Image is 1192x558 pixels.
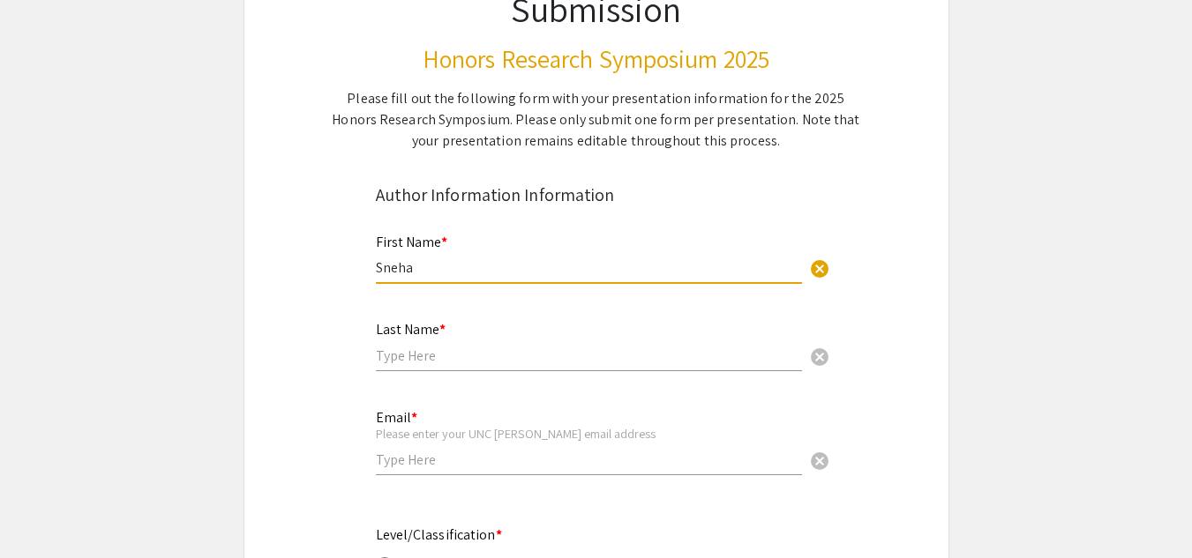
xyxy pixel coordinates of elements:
[376,320,446,339] mat-label: Last Name
[330,44,863,74] h3: Honors Research Symposium 2025
[802,250,837,286] button: Clear
[330,88,863,152] div: Please fill out the following form with your presentation information for the 2025 Honors Researc...
[809,346,830,368] span: cancel
[802,442,837,477] button: Clear
[809,450,830,472] span: cancel
[376,346,802,365] input: Type Here
[809,258,830,279] span: cancel
[376,426,802,442] div: Please enter your UNC [PERSON_NAME] email address
[376,450,802,469] input: Type Here
[376,182,817,208] div: Author Information Information
[13,479,75,545] iframe: Chat
[376,408,417,427] mat-label: Email
[376,258,802,277] input: Type Here
[802,339,837,374] button: Clear
[376,233,447,251] mat-label: First Name
[376,525,502,544] mat-label: Level/Classification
